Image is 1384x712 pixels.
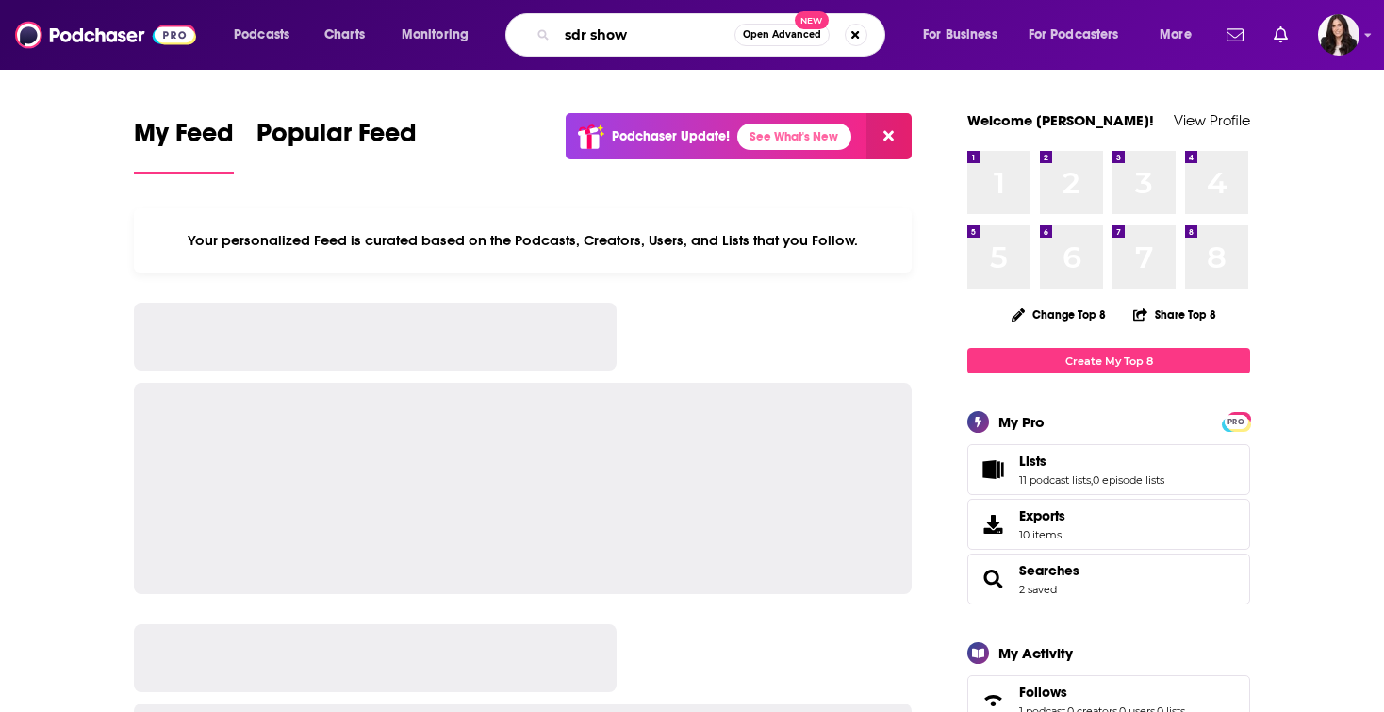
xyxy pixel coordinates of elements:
button: Share Top 8 [1132,296,1217,333]
a: My Feed [134,117,234,174]
a: 0 episode lists [1093,473,1164,487]
a: Lists [974,456,1012,483]
a: Lists [1019,453,1164,470]
button: open menu [221,20,314,50]
button: Show profile menu [1318,14,1359,56]
span: Follows [1019,684,1067,701]
span: Charts [324,22,365,48]
a: Welcome [PERSON_NAME]! [967,111,1154,129]
span: Monitoring [402,22,469,48]
a: Exports [967,499,1250,550]
div: My Pro [998,413,1045,431]
a: Popular Feed [256,117,417,174]
span: More [1160,22,1192,48]
a: 11 podcast lists [1019,473,1091,487]
span: My Feed [134,117,234,160]
span: Lists [967,444,1250,495]
button: Open AdvancedNew [734,24,830,46]
button: open menu [1146,20,1215,50]
span: 10 items [1019,528,1065,541]
a: View Profile [1174,111,1250,129]
a: Show notifications dropdown [1219,19,1251,51]
div: My Activity [998,644,1073,662]
button: open menu [910,20,1021,50]
span: Exports [974,511,1012,538]
button: Change Top 8 [1000,303,1117,326]
a: 2 saved [1019,583,1057,596]
span: For Business [923,22,997,48]
span: For Podcasters [1029,22,1119,48]
img: User Profile [1318,14,1359,56]
a: Create My Top 8 [967,348,1250,373]
span: New [795,11,829,29]
span: Exports [1019,507,1065,524]
span: Lists [1019,453,1046,470]
span: , [1091,473,1093,487]
div: Search podcasts, credits, & more... [523,13,903,57]
a: PRO [1225,414,1247,428]
img: Podchaser - Follow, Share and Rate Podcasts [15,17,196,53]
a: Searches [974,566,1012,592]
a: Follows [1019,684,1185,701]
input: Search podcasts, credits, & more... [557,20,734,50]
span: Logged in as RebeccaShapiro [1318,14,1359,56]
button: open menu [388,20,493,50]
a: Show notifications dropdown [1266,19,1295,51]
span: Podcasts [234,22,289,48]
span: Open Advanced [743,30,821,40]
span: PRO [1225,415,1247,429]
a: Charts [312,20,376,50]
span: Popular Feed [256,117,417,160]
button: open menu [1016,20,1146,50]
span: Searches [967,554,1250,604]
p: Podchaser Update! [612,128,730,144]
div: Your personalized Feed is curated based on the Podcasts, Creators, Users, and Lists that you Follow. [134,208,912,273]
a: See What's New [737,124,851,150]
a: Searches [1019,562,1079,579]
